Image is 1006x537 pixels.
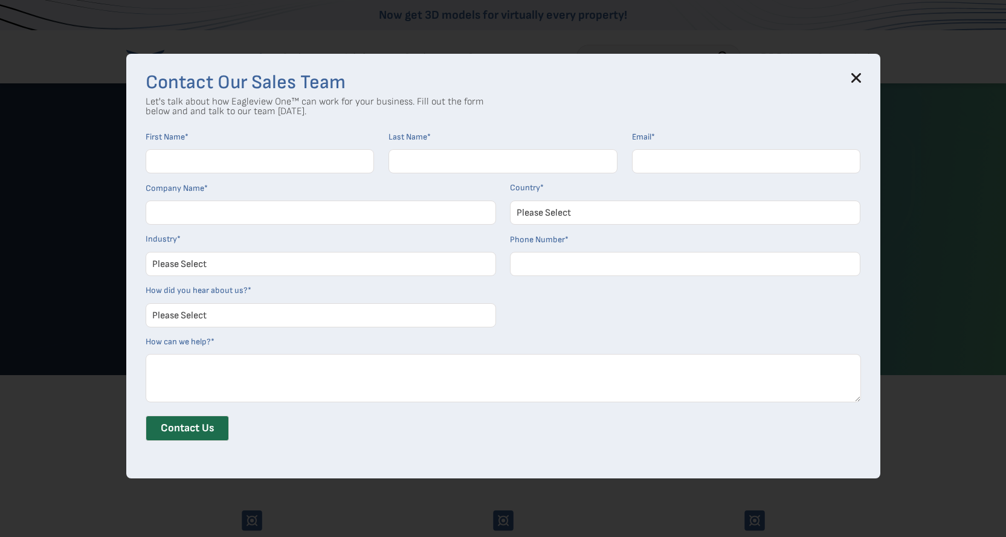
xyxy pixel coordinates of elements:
[389,132,427,142] span: Last Name
[146,234,177,244] span: Industry
[146,183,204,193] span: Company Name
[146,285,248,295] span: How did you hear about us?
[146,97,484,117] p: Let's talk about how Eagleview One™ can work for your business. Fill out the form below and and t...
[510,234,565,245] span: Phone Number
[146,132,185,142] span: First Name
[146,73,861,92] h3: Contact Our Sales Team
[146,416,229,441] input: Contact Us
[146,336,211,347] span: How can we help?
[510,182,540,193] span: Country
[632,132,651,142] span: Email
